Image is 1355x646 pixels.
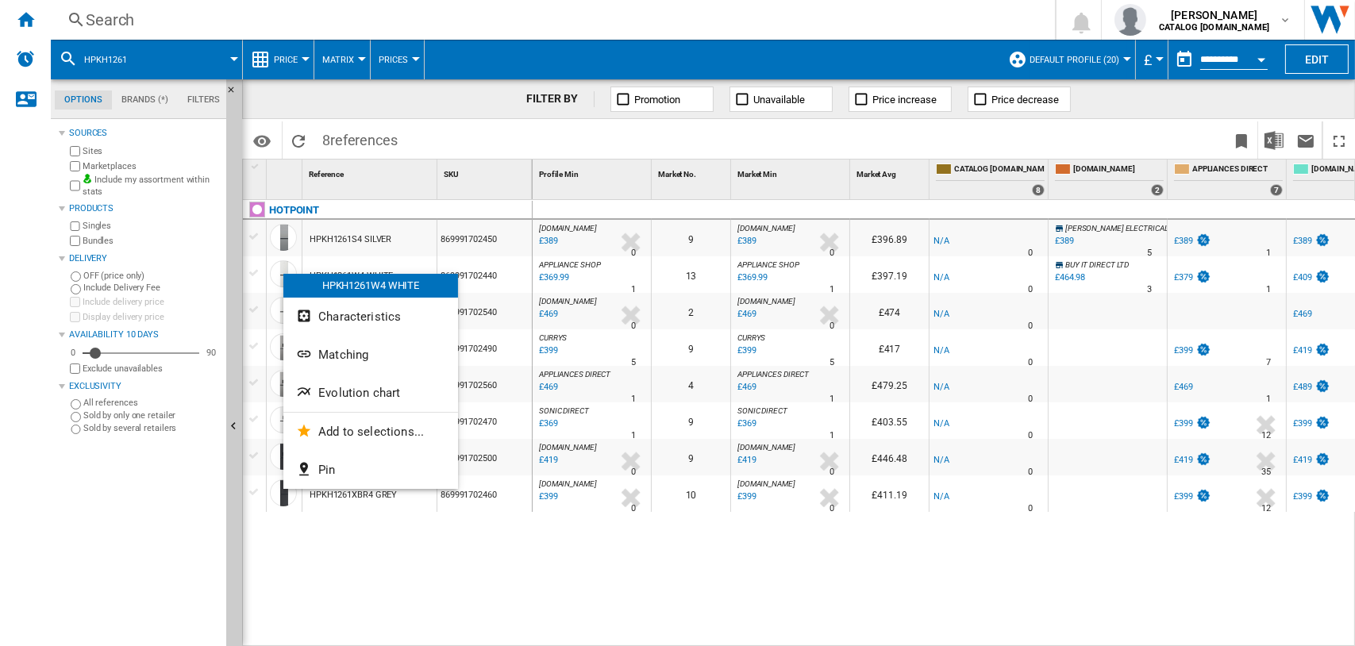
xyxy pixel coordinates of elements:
[318,463,335,477] span: Pin
[283,298,458,336] button: Characteristics
[318,348,368,362] span: Matching
[318,425,424,439] span: Add to selections...
[283,336,458,374] button: Matching
[283,374,458,412] button: Evolution chart
[283,451,458,489] button: Pin...
[318,386,400,400] span: Evolution chart
[318,310,401,324] span: Characteristics
[283,274,458,298] div: HPKH1261W4 WHITE
[283,413,458,451] button: Add to selections...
